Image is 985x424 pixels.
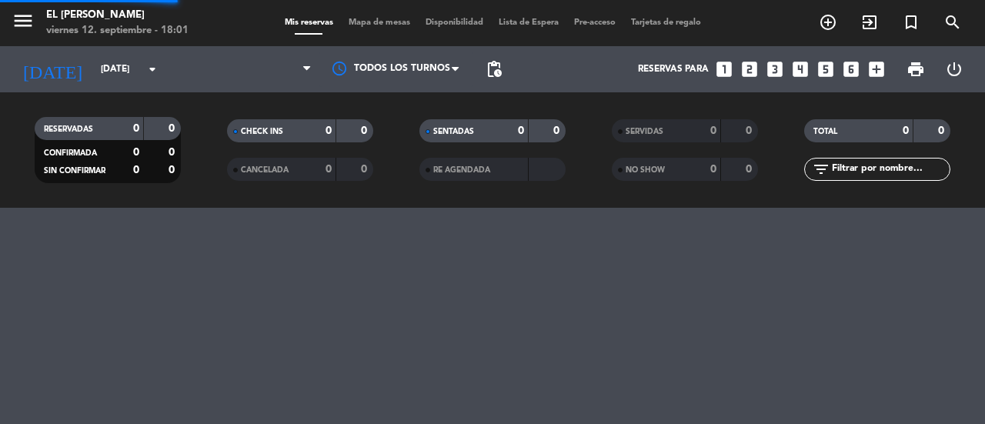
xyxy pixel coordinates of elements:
span: CANCELADA [241,166,289,174]
strong: 0 [746,164,755,175]
span: Mapa de mesas [341,18,418,27]
span: SENTADAS [433,128,474,135]
span: CHECK INS [241,128,283,135]
span: pending_actions [485,60,503,78]
input: Filtrar por nombre... [830,161,950,178]
span: Tarjetas de regalo [623,18,709,27]
span: Mis reservas [277,18,341,27]
i: looks_5 [816,59,836,79]
i: looks_two [740,59,760,79]
span: print [907,60,925,78]
strong: 0 [938,125,947,136]
strong: 0 [133,147,139,158]
i: looks_3 [765,59,785,79]
i: menu [12,9,35,32]
strong: 0 [133,123,139,134]
i: exit_to_app [860,13,879,32]
strong: 0 [903,125,909,136]
strong: 0 [518,125,524,136]
strong: 0 [746,125,755,136]
i: add_circle_outline [819,13,837,32]
span: Lista de Espera [491,18,566,27]
span: TOTAL [813,128,837,135]
span: CONFIRMADA [44,149,97,157]
strong: 0 [169,123,178,134]
span: Disponibilidad [418,18,491,27]
span: Reservas para [638,64,709,75]
strong: 0 [710,125,716,136]
i: arrow_drop_down [143,60,162,78]
i: looks_6 [841,59,861,79]
span: RESERVADAS [44,125,93,133]
strong: 0 [553,125,563,136]
i: turned_in_not [902,13,920,32]
i: [DATE] [12,52,93,86]
strong: 0 [326,164,332,175]
i: looks_4 [790,59,810,79]
div: viernes 12. septiembre - 18:01 [46,23,189,38]
strong: 0 [326,125,332,136]
strong: 0 [361,125,370,136]
strong: 0 [710,164,716,175]
span: SERVIDAS [626,128,663,135]
i: add_box [866,59,886,79]
div: El [PERSON_NAME] [46,8,189,23]
strong: 0 [169,147,178,158]
i: filter_list [812,160,830,179]
span: RE AGENDADA [433,166,490,174]
span: Pre-acceso [566,18,623,27]
div: LOG OUT [935,46,973,92]
span: SIN CONFIRMAR [44,167,105,175]
button: menu [12,9,35,38]
strong: 0 [361,164,370,175]
span: NO SHOW [626,166,665,174]
i: search [943,13,962,32]
strong: 0 [133,165,139,175]
i: looks_one [714,59,734,79]
strong: 0 [169,165,178,175]
i: power_settings_new [945,60,963,78]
